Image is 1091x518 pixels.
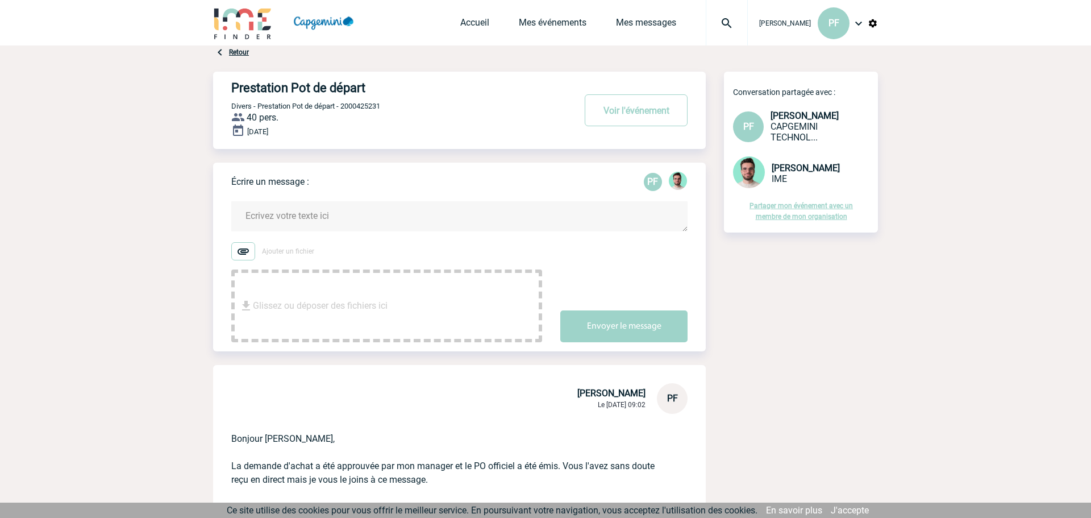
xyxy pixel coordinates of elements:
img: IME-Finder [213,7,272,39]
a: Accueil [460,17,489,33]
span: [PERSON_NAME] [771,110,839,121]
span: Divers - Prestation Pot de départ - 2000425231 [231,102,380,110]
button: Voir l'événement [585,94,688,126]
a: En savoir plus [766,505,822,516]
span: CAPGEMINI TECHNOLOGY SERVICES [771,121,818,143]
span: Ajouter un fichier [262,247,314,255]
span: [PERSON_NAME] [772,163,840,173]
a: Mes événements [519,17,586,33]
img: 121547-2.png [669,172,687,190]
div: Patricia FONTAINE [644,173,662,191]
span: [PERSON_NAME] [759,19,811,27]
span: [PERSON_NAME] [577,388,646,399]
div: Benjamin ROLAND [669,172,687,192]
span: [DATE] [247,127,268,136]
span: IME [772,173,787,184]
img: 121547-2.png [733,156,765,188]
h4: Prestation Pot de départ [231,81,541,95]
span: 40 pers. [247,112,278,123]
p: PF [644,173,662,191]
p: Écrire un message : [231,176,309,187]
a: Partager mon événement avec un membre de mon organisation [749,202,853,221]
a: Mes messages [616,17,676,33]
span: PF [667,393,678,404]
span: Glissez ou déposer des fichiers ici [253,277,388,334]
span: PF [743,121,754,132]
span: Ce site utilise des cookies pour vous offrir le meilleur service. En poursuivant votre navigation... [227,505,757,516]
span: PF [828,18,839,28]
span: Le [DATE] 09:02 [598,401,646,409]
img: file_download.svg [239,299,253,313]
button: Envoyer le message [560,310,688,342]
a: Retour [229,48,249,56]
p: Conversation partagée avec : [733,88,878,97]
a: J'accepte [831,505,869,516]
